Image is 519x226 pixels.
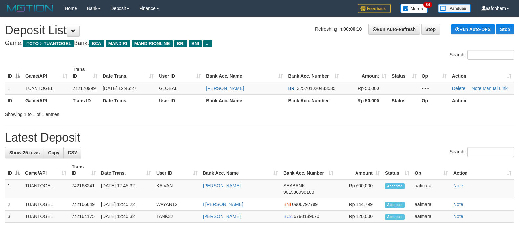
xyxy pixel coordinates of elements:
[203,40,212,47] span: ...
[283,202,291,207] span: BNI
[5,147,44,158] a: Show 25 rows
[283,190,314,195] span: Copy 901536998168 to clipboard
[283,214,292,219] span: BCA
[412,161,451,179] th: Op: activate to sort column ascending
[174,40,187,47] span: BRI
[412,211,451,223] td: aafmara
[98,179,154,198] td: [DATE] 12:45:32
[98,161,154,179] th: Date Trans.: activate to sort column ascending
[453,183,463,188] a: Note
[154,211,200,223] td: TANK32
[400,4,428,13] img: Button%20Memo.svg
[156,94,204,106] th: User ID
[419,82,449,95] td: - - -
[203,183,241,188] a: [PERSON_NAME]
[73,86,96,91] span: 742170999
[483,86,508,91] a: Manual Link
[68,150,77,155] span: CSV
[389,94,419,106] th: Status
[450,50,514,60] label: Search:
[106,40,130,47] span: MANDIRI
[22,161,69,179] th: Game/API: activate to sort column ascending
[449,63,514,82] th: Action: activate to sort column ascending
[421,24,440,35] a: Stop
[292,202,318,207] span: Copy 0906797799 to clipboard
[22,211,69,223] td: TUANTOGEL
[467,147,514,157] input: Search:
[5,179,22,198] td: 1
[22,179,69,198] td: TUANTOGEL
[98,198,154,211] td: [DATE] 12:45:22
[467,50,514,60] input: Search:
[5,40,514,47] h4: Game: Bank:
[9,150,40,155] span: Show 25 rows
[89,40,104,47] span: BCA
[336,179,382,198] td: Rp 600,000
[336,211,382,223] td: Rp 120,000
[100,63,156,82] th: Date Trans.: activate to sort column ascending
[203,202,243,207] a: I [PERSON_NAME]
[69,179,98,198] td: 742168241
[281,161,336,179] th: Bank Acc. Number: activate to sort column ascending
[5,82,23,95] td: 1
[286,63,342,82] th: Bank Acc. Number: activate to sort column ascending
[189,40,202,47] span: BNI
[70,63,100,82] th: Trans ID: activate to sort column ascending
[385,214,405,220] span: Accepted
[154,161,200,179] th: User ID: activate to sort column ascending
[5,108,211,118] div: Showing 1 to 1 of 1 entries
[159,86,177,91] span: GLOBAL
[288,86,296,91] span: BRI
[23,82,70,95] td: TUANTOGEL
[453,214,463,219] a: Note
[336,198,382,211] td: Rp 144,799
[412,198,451,211] td: aafmara
[419,63,449,82] th: Op: activate to sort column ascending
[5,161,22,179] th: ID: activate to sort column descending
[200,161,281,179] th: Bank Acc. Name: activate to sort column ascending
[283,183,305,188] span: SEABANK
[23,40,74,47] span: ITOTO > TUANTOGEL
[98,211,154,223] td: [DATE] 12:40:32
[154,198,200,211] td: WAYAN12
[451,161,514,179] th: Action: activate to sort column ascending
[154,179,200,198] td: KAIVAN
[204,94,285,106] th: Bank Acc. Name
[69,211,98,223] td: 742164175
[103,86,136,91] span: [DATE] 12:46:27
[389,63,419,82] th: Status: activate to sort column ascending
[343,26,362,32] strong: 00:00:10
[382,161,412,179] th: Status: activate to sort column ascending
[368,24,420,35] a: Run Auto-Refresh
[472,86,482,91] a: Note
[69,161,98,179] th: Trans ID: activate to sort column ascending
[5,3,55,13] img: MOTION_logo.png
[5,211,22,223] td: 3
[385,183,405,189] span: Accepted
[203,214,241,219] a: [PERSON_NAME]
[385,202,405,208] span: Accepted
[315,26,362,32] span: Refreshing in:
[449,94,514,106] th: Action
[22,198,69,211] td: TUANTOGEL
[342,94,389,106] th: Rp 50.000
[496,24,514,34] a: Stop
[63,147,81,158] a: CSV
[423,2,432,8] span: 34
[453,202,463,207] a: Note
[297,86,335,91] span: Copy 325701020483535 to clipboard
[204,63,285,82] th: Bank Acc. Name: activate to sort column ascending
[438,4,471,13] img: panduan.png
[156,63,204,82] th: User ID: activate to sort column ascending
[412,179,451,198] td: aafmara
[294,214,319,219] span: Copy 6790189670 to clipboard
[70,94,100,106] th: Trans ID
[69,198,98,211] td: 742166649
[23,63,70,82] th: Game/API: activate to sort column ascending
[419,94,449,106] th: Op
[5,198,22,211] td: 2
[450,147,514,157] label: Search:
[286,94,342,106] th: Bank Acc. Number
[132,40,173,47] span: MANDIRIONLINE
[23,94,70,106] th: Game/API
